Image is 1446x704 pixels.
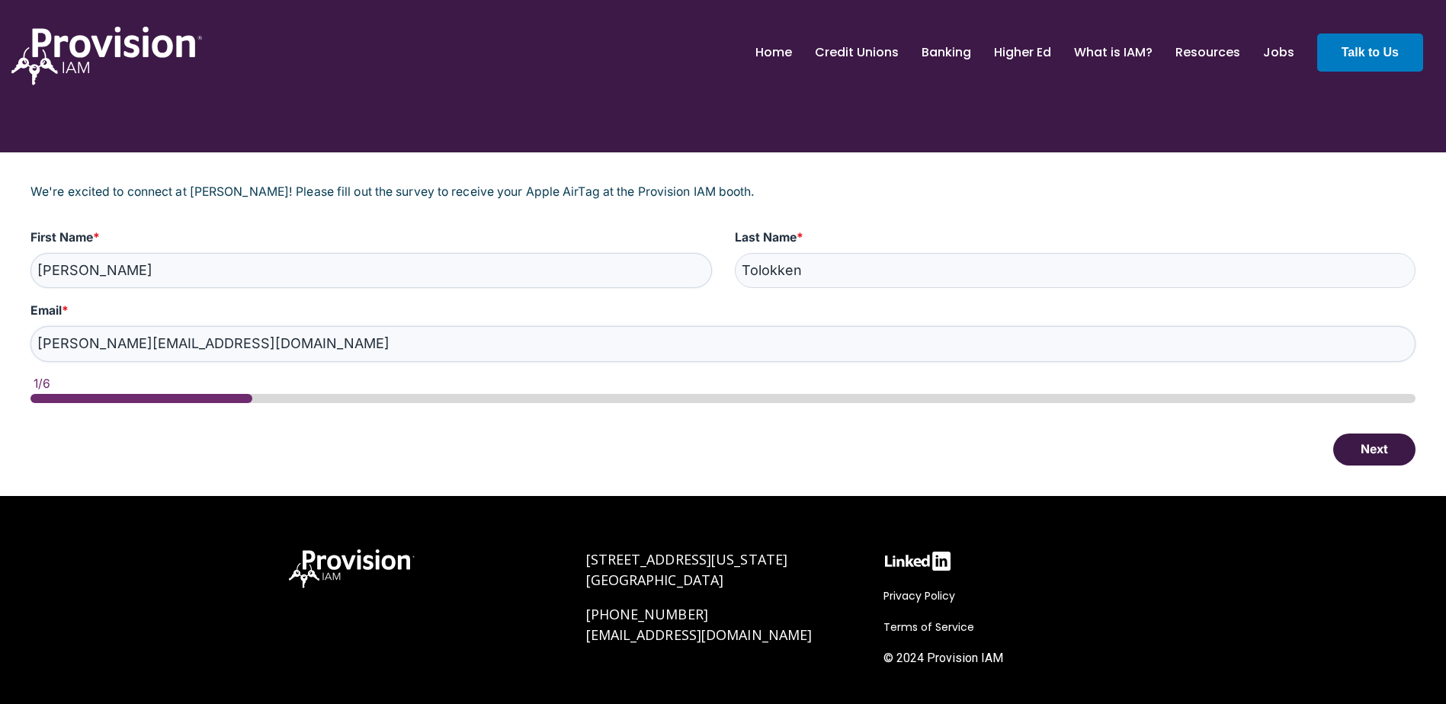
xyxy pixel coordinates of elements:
[735,230,797,245] span: Last Name
[30,394,1416,403] div: page 1 of 6
[586,626,813,644] a: [EMAIL_ADDRESS][DOMAIN_NAME]
[1175,40,1240,66] a: Resources
[34,377,1416,391] div: 1/6
[30,230,93,245] span: First Name
[586,550,788,568] span: [STREET_ADDRESS][US_STATE]
[586,605,708,623] a: [PHONE_NUMBER]
[883,588,955,603] span: Privacy Policy
[30,303,62,318] span: Email
[1263,40,1294,66] a: Jobs
[883,587,963,605] a: Privacy Policy
[883,619,974,635] span: Terms of Service
[883,651,1003,665] span: © 2024 Provision IAM
[1342,46,1399,59] strong: Talk to Us
[30,183,1416,201] p: We're excited to connect at [PERSON_NAME]! Please fill out the survey to receive your Apple AirTa...
[1333,434,1416,466] button: Next
[994,40,1051,66] a: Higher Ed
[1317,34,1423,72] a: Talk to Us
[289,549,415,588] img: ProvisionIAM-Logo-White@3x
[586,571,724,589] span: [GEOGRAPHIC_DATA]
[755,40,792,66] a: Home
[1074,40,1153,66] a: What is IAM?
[883,618,982,636] a: Terms of Service
[815,40,899,66] a: Credit Unions
[883,587,1158,675] div: Navigation Menu
[586,550,788,589] a: [STREET_ADDRESS][US_STATE][GEOGRAPHIC_DATA]
[922,40,971,66] a: Banking
[744,28,1306,77] nav: menu
[883,549,952,573] img: linkedin
[11,27,202,85] img: ProvisionIAM-Logo-White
